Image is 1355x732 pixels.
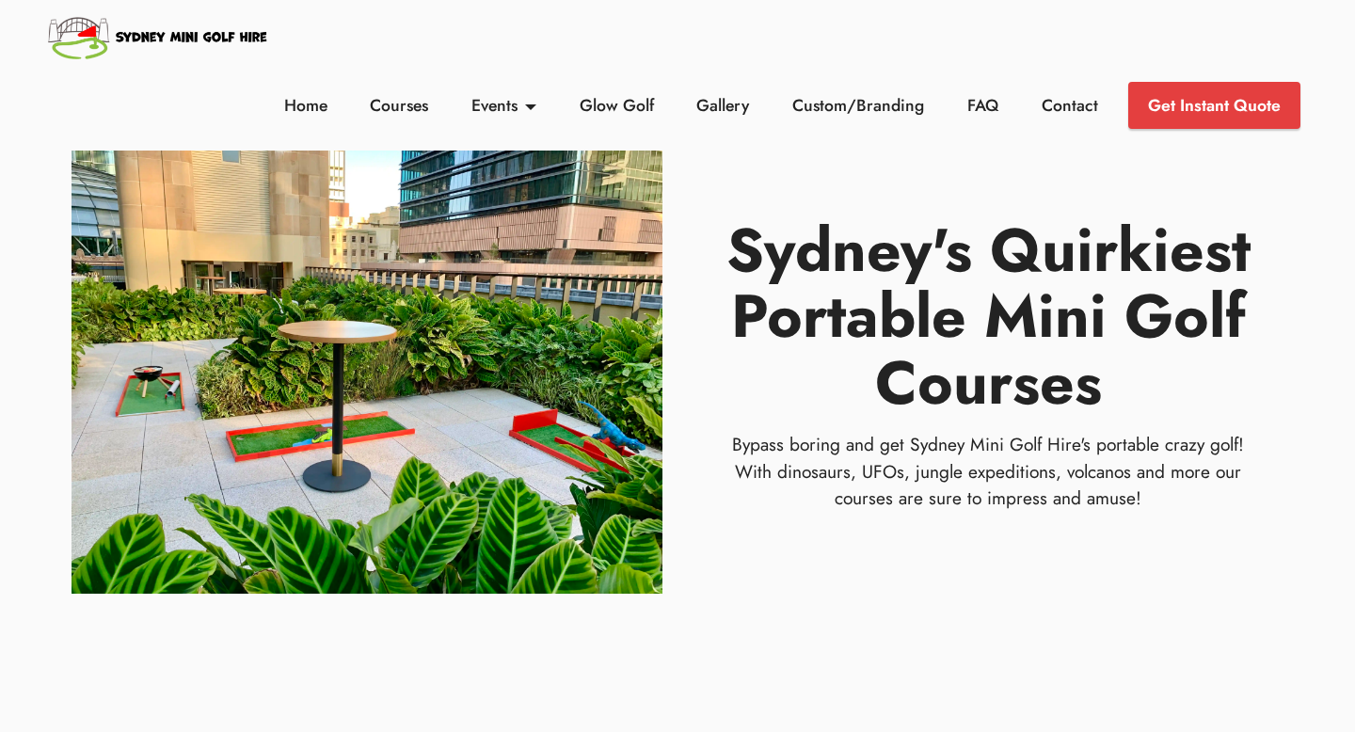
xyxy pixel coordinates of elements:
a: Custom/Branding [788,93,930,118]
a: FAQ [963,93,1004,118]
a: Gallery [692,93,755,118]
a: Contact [1036,93,1103,118]
img: Sydney Mini Golf Hire [45,9,272,64]
a: Glow Golf [574,93,659,118]
a: Get Instant Quote [1128,82,1300,129]
img: Mini Golf Courses [72,151,662,594]
a: Courses [365,93,434,118]
strong: Sydney's Quirkiest Portable Mini Golf Courses [726,207,1251,426]
p: Bypass boring and get Sydney Mini Golf Hire's portable crazy golf! With dinosaurs, UFOs, jungle e... [723,431,1253,512]
a: Events [467,93,542,118]
a: Home [279,93,332,118]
